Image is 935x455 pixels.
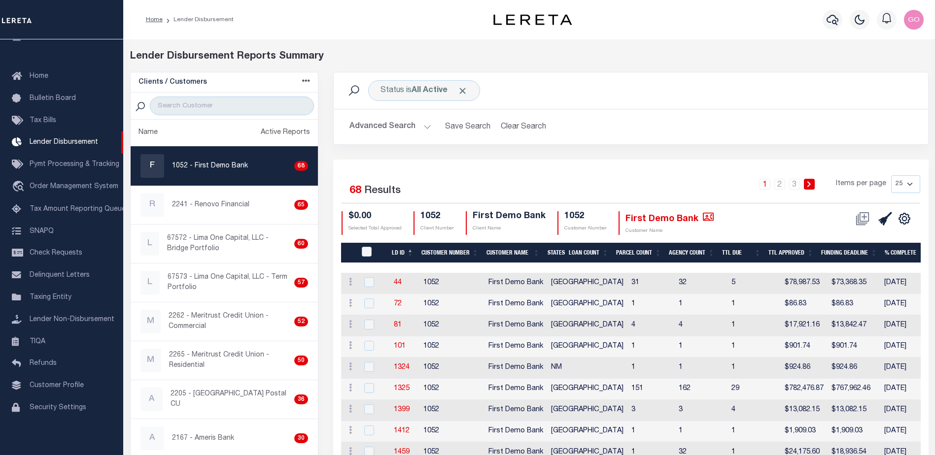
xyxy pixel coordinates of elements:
div: Name [139,128,158,138]
td: 1 [675,357,727,379]
td: 32 [675,273,727,294]
a: 81 [394,322,402,328]
p: 2167 - Ameris Bank [172,433,234,444]
span: Security Settings [30,404,86,411]
button: Save Search [439,117,496,136]
td: 1 [727,421,781,442]
td: 4 [675,315,727,336]
th: LDID [356,243,388,263]
th: LD ID: activate to sort column descending [388,243,417,263]
td: 3 [627,400,675,421]
a: L67573 - Lima One Capital, LLC - Term Portfolio57 [131,263,318,302]
span: SNAPQ [30,227,54,234]
span: Home [30,73,48,80]
td: 1052 [419,273,485,294]
a: 1324 [394,364,410,371]
td: 1 [727,336,781,357]
td: 1052 [419,315,485,336]
td: $901.74 [781,336,828,357]
a: Home [146,17,163,23]
img: svg+xml;base64,PHN2ZyB4bWxucz0iaHR0cDovL3d3dy53My5vcmcvMjAwMC9zdmciIHBvaW50ZXItZXZlbnRzPSJub25lIi... [904,10,924,30]
div: 57 [294,278,308,288]
td: First Demo Bank [485,357,547,379]
td: $924.86 [781,357,828,379]
td: First Demo Bank [485,294,547,315]
div: M [140,349,161,372]
a: 101 [394,343,406,350]
th: States [544,243,565,263]
div: 52 [294,317,308,326]
td: 5 [727,273,781,294]
td: 1052 [419,294,485,315]
div: L [140,232,159,256]
span: Delinquent Letters [30,272,90,279]
td: NM [547,357,627,379]
td: 1052 [419,357,485,379]
img: logo-dark.svg [493,14,572,25]
div: R [140,193,164,217]
th: Ttl Due: activate to sort column ascending [718,243,764,263]
th: Agency Count: activate to sort column ascending [665,243,718,263]
span: Pymt Processing & Tracking [30,161,119,168]
a: 44 [394,279,402,286]
td: $1,909.03 [781,421,828,442]
td: First Demo Bank [485,315,547,336]
p: 1052 - First Demo Bank [172,161,248,171]
div: Status is [368,80,480,101]
div: Active Reports [261,128,310,138]
td: 1052 [419,336,485,357]
td: 1 [675,421,727,442]
button: Clear Search [496,117,550,136]
td: 1 [727,294,781,315]
span: Items per page [836,179,886,190]
td: 162 [675,379,727,400]
td: 1 [727,357,781,379]
a: 3 [789,179,800,190]
p: 2262 - Meritrust Credit Union - Commercial [169,311,290,332]
li: Lender Disbursement [163,15,234,24]
td: [GEOGRAPHIC_DATA] [547,421,627,442]
a: 1325 [394,385,410,392]
td: $13,082.15 [828,400,880,421]
div: A [140,388,163,411]
td: $924.86 [828,357,880,379]
td: $13,842.47 [828,315,880,336]
th: % Complete: activate to sort column ascending [881,243,929,263]
td: $17,921.16 [781,315,828,336]
td: 1052 [419,421,485,442]
td: [GEOGRAPHIC_DATA] [547,336,627,357]
td: First Demo Bank [485,273,547,294]
th: Parcel Count: activate to sort column ascending [612,243,665,263]
td: 4 [627,315,675,336]
td: 1052 [419,379,485,400]
div: 65 [294,200,308,210]
td: First Demo Bank [485,379,547,400]
div: F [140,154,164,178]
td: $1,909.03 [828,421,880,442]
span: Tax Amount Reporting Queue [30,206,126,213]
td: [GEOGRAPHIC_DATA] [547,315,627,336]
h5: Clients / Customers [139,78,207,87]
div: Lender Disbursement Reports Summary [130,49,929,64]
td: [GEOGRAPHIC_DATA] [547,273,627,294]
h4: First Demo Bank [473,211,546,222]
span: Taxing Entity [30,294,71,301]
a: 72 [394,300,402,307]
a: 1399 [394,406,410,413]
div: 36 [294,394,308,404]
div: 30 [294,433,308,443]
a: A2205 - [GEOGRAPHIC_DATA] Postal CU36 [131,380,318,419]
span: TIQA [30,338,45,345]
span: Refunds [30,360,57,367]
td: 4 [727,400,781,421]
td: 1052 [419,400,485,421]
div: M [140,310,161,333]
td: $901.74 [828,336,880,357]
span: Bulletin Board [30,95,76,102]
th: Ttl Approved: activate to sort column ascending [764,243,817,263]
td: $86.83 [781,294,828,315]
i: travel_explore [12,181,28,194]
p: 2241 - Renovo Financial [172,200,249,210]
span: Check Requests [30,250,82,257]
button: Advanced Search [349,117,431,136]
